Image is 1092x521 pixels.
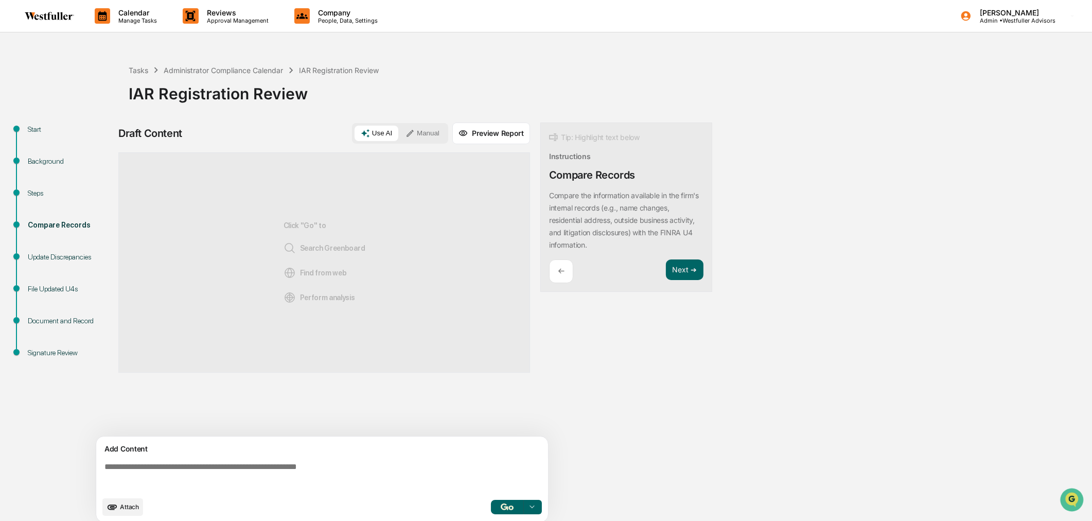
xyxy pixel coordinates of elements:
[71,206,132,225] a: 🗄️Attestations
[110,8,162,17] p: Calendar
[85,140,89,148] span: •
[46,79,169,89] div: Start new chat
[164,66,283,75] div: Administrator Compliance Calendar
[558,266,565,276] p: ←
[28,124,112,135] div: Start
[972,17,1055,24] p: Admin • Westfuller Advisors
[129,76,1087,103] div: IAR Registration Review
[28,284,112,294] div: File Updated U4s
[28,156,112,167] div: Background
[549,169,635,181] div: Compare Records
[284,291,355,304] span: Perform analysis
[355,126,398,141] button: Use AI
[549,131,640,144] div: Tip: Highlight text below
[452,123,530,144] button: Preview Report
[46,89,142,97] div: We're available if you need us!
[310,17,383,24] p: People, Data, Settings
[549,152,591,161] div: Instructions
[91,168,112,176] span: [DATE]
[10,212,19,220] div: 🖐️
[10,114,69,123] div: Past conversations
[28,220,112,231] div: Compare Records
[102,498,143,516] button: upload document
[10,79,29,97] img: 1746055101610-c473b297-6a78-478c-a979-82029cc54cd1
[10,130,27,147] img: Rachel Stanley
[75,212,83,220] div: 🗄️
[284,242,365,254] span: Search Greenboard
[284,291,296,304] img: Analysis
[399,126,446,141] button: Manual
[299,66,379,75] div: IAR Registration Review
[28,188,112,199] div: Steps
[1059,487,1087,515] iframe: Open customer support
[21,230,65,240] span: Data Lookup
[160,112,187,125] button: See all
[28,348,112,358] div: Signature Review
[85,211,128,221] span: Attestations
[120,503,139,511] span: Attach
[310,8,383,17] p: Company
[284,169,365,356] div: Click "Go" to
[284,267,347,279] span: Find from web
[25,12,74,20] img: logo
[491,500,524,514] button: Go
[199,8,274,17] p: Reviews
[118,127,182,140] div: Draft Content
[972,8,1055,17] p: [PERSON_NAME]
[28,252,112,263] div: Update Discrepancies
[175,82,187,94] button: Start new chat
[6,226,69,245] a: 🔎Data Lookup
[32,168,83,176] span: [PERSON_NAME]
[10,231,19,239] div: 🔎
[21,211,66,221] span: Preclearance
[10,22,187,38] p: How can we help?
[32,140,83,148] span: [PERSON_NAME]
[102,443,542,455] div: Add Content
[102,255,125,263] span: Pylon
[284,267,296,279] img: Web
[666,259,703,281] button: Next ➔
[129,66,148,75] div: Tasks
[549,191,699,249] p: Compare the information available in the firm's internal records (e.g., name changes, residential...
[22,79,40,97] img: 8933085812038_c878075ebb4cc5468115_72.jpg
[73,255,125,263] a: Powered byPylon
[110,17,162,24] p: Manage Tasks
[91,140,112,148] span: [DATE]
[501,503,513,510] img: Go
[284,242,296,254] img: Search
[10,158,27,175] img: Rachel Stanley
[6,206,71,225] a: 🖐️Preclearance
[199,17,274,24] p: Approval Management
[28,316,112,326] div: Document and Record
[85,168,89,176] span: •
